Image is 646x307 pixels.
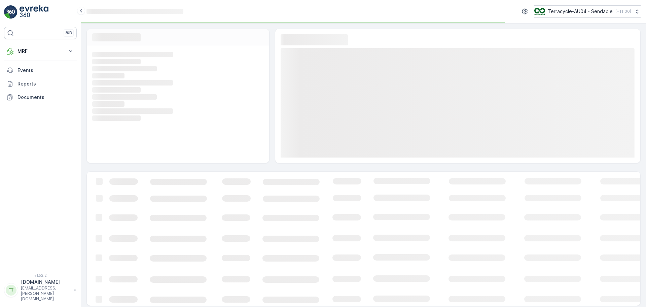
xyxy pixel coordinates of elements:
[21,279,71,285] p: [DOMAIN_NAME]
[20,5,48,19] img: logo_light-DOdMpM7g.png
[534,8,545,15] img: terracycle_logo.png
[615,9,631,14] p: ( +11:00 )
[17,48,63,55] p: MRF
[548,8,613,15] p: Terracycle-AU04 - Sendable
[6,285,16,296] div: TT
[534,5,641,18] button: Terracycle-AU04 - Sendable(+11:00)
[4,273,77,277] span: v 1.52.2
[21,285,71,302] p: [EMAIL_ADDRESS][PERSON_NAME][DOMAIN_NAME]
[4,279,77,302] button: TT[DOMAIN_NAME][EMAIL_ADDRESS][PERSON_NAME][DOMAIN_NAME]
[17,80,74,87] p: Reports
[4,77,77,91] a: Reports
[4,44,77,58] button: MRF
[4,64,77,77] a: Events
[65,30,72,36] p: ⌘B
[17,94,74,101] p: Documents
[4,5,17,19] img: logo
[4,91,77,104] a: Documents
[17,67,74,74] p: Events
